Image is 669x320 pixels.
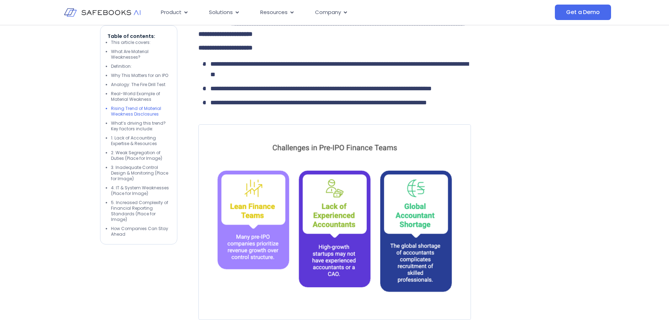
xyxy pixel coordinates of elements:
li: Why This Matters for an IPO [111,73,170,78]
span: Resources [260,8,288,17]
li: What Are Material Weaknesses? [111,49,170,60]
li: 4. IT & System Weaknesses (Place for Image) [111,185,170,196]
p: Table of contents: [107,33,170,40]
li: Rising Trend of Material Weakness Disclosures [111,106,170,117]
li: 2. Weak Segregation of Duties (Place for Image) [111,150,170,161]
span: Get a Demo [566,9,599,16]
span: Product [161,8,182,17]
li: Real-World Example of Material Weakness [111,91,170,102]
li: This article covers: [111,40,170,45]
a: Get a Demo [555,5,611,20]
span: Solutions [209,8,233,17]
li: Definition: [111,64,170,69]
div: Menu Toggle [155,6,485,19]
li: How Companies Can Stay Ahead [111,226,170,237]
span: Company [315,8,341,17]
li: What’s driving this trend? Key factors include: [111,120,170,132]
li: 3. Inadequate Control Design & Monitoring (Place for Image) [111,165,170,182]
li: Analogy: The Fire Drill Test [111,82,170,87]
li: 1. Lack of Accounting Expertise & Resources [111,135,170,146]
nav: Menu [155,6,485,19]
li: 5. Increased Complexity of Financial Reporting Standards (Place for Image) [111,200,170,222]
